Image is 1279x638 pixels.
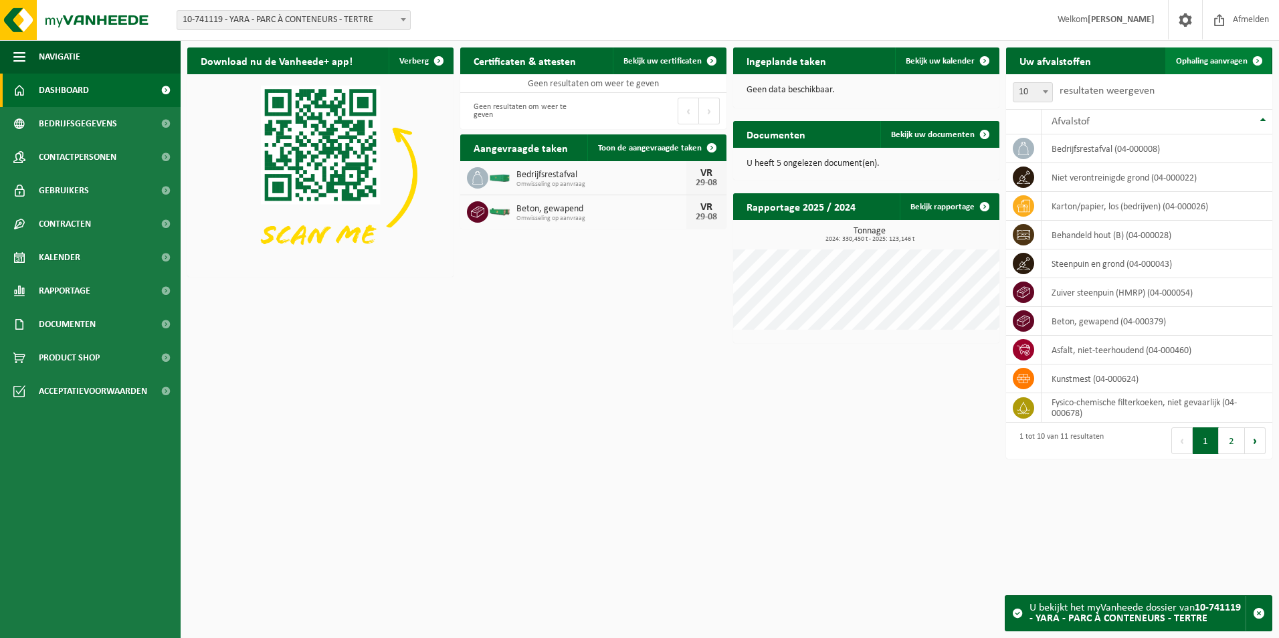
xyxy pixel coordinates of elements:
[39,207,91,241] span: Contracten
[747,159,986,169] p: U heeft 5 ongelezen document(en).
[740,227,999,243] h3: Tonnage
[39,140,116,174] span: Contactpersonen
[460,47,589,74] h2: Certificaten & attesten
[460,134,581,161] h2: Aangevraagde taken
[1006,47,1104,74] h2: Uw afvalstoffen
[693,179,720,188] div: 29-08
[177,11,410,29] span: 10-741119 - YARA - PARC À CONTENEURS - TERTRE
[906,57,975,66] span: Bekijk uw kalender
[1013,82,1053,102] span: 10
[1042,221,1272,249] td: behandeld hout (B) (04-000028)
[1042,134,1272,163] td: bedrijfsrestafval (04-000008)
[1176,57,1248,66] span: Ophaling aanvragen
[678,98,699,124] button: Previous
[516,204,686,215] span: Beton, gewapend
[389,47,452,74] button: Verberg
[39,308,96,341] span: Documenten
[613,47,725,74] a: Bekijk uw certificaten
[1060,86,1155,96] label: resultaten weergeven
[733,193,869,219] h2: Rapportage 2025 / 2024
[1013,426,1104,455] div: 1 tot 10 van 11 resultaten
[1042,307,1272,336] td: beton, gewapend (04-000379)
[399,57,429,66] span: Verberg
[895,47,998,74] a: Bekijk uw kalender
[900,193,998,220] a: Bekijk rapportage
[1088,15,1155,25] strong: [PERSON_NAME]
[39,40,80,74] span: Navigatie
[467,96,587,126] div: Geen resultaten om weer te geven
[1042,364,1272,393] td: kunstmest (04-000624)
[1219,427,1245,454] button: 2
[1042,393,1272,423] td: fysico-chemische filterkoeken, niet gevaarlijk (04-000678)
[187,47,366,74] h2: Download nu de Vanheede+ app!
[1029,603,1241,624] strong: 10-741119 - YARA - PARC À CONTENEURS - TERTRE
[1042,163,1272,192] td: niet verontreinigde grond (04-000022)
[891,130,975,139] span: Bekijk uw documenten
[1171,427,1193,454] button: Previous
[1042,336,1272,364] td: asfalt, niet-teerhoudend (04-000460)
[1245,427,1266,454] button: Next
[177,10,411,30] span: 10-741119 - YARA - PARC À CONTENEURS - TERTRE
[733,121,819,147] h2: Documenten
[699,98,720,124] button: Next
[39,74,89,107] span: Dashboard
[39,241,80,274] span: Kalender
[733,47,840,74] h2: Ingeplande taken
[516,181,686,189] span: Omwisseling op aanvraag
[460,74,726,93] td: Geen resultaten om weer te geven
[1042,249,1272,278] td: steenpuin en grond (04-000043)
[880,121,998,148] a: Bekijk uw documenten
[1013,83,1052,102] span: 10
[1029,596,1246,631] div: U bekijkt het myVanheede dossier van
[1042,278,1272,307] td: zuiver steenpuin (HMRP) (04-000054)
[39,341,100,375] span: Product Shop
[187,74,454,274] img: Download de VHEPlus App
[1052,116,1090,127] span: Afvalstof
[587,134,725,161] a: Toon de aangevraagde taken
[1042,192,1272,221] td: karton/papier, los (bedrijven) (04-000026)
[1165,47,1271,74] a: Ophaling aanvragen
[39,174,89,207] span: Gebruikers
[39,375,147,408] span: Acceptatievoorwaarden
[516,170,686,181] span: Bedrijfsrestafval
[598,144,702,152] span: Toon de aangevraagde taken
[488,171,511,183] img: HK-XC-20-GN-00
[39,107,117,140] span: Bedrijfsgegevens
[693,168,720,179] div: VR
[740,236,999,243] span: 2024: 330,450 t - 2025: 123,146 t
[516,215,686,223] span: Omwisseling op aanvraag
[39,274,90,308] span: Rapportage
[693,213,720,222] div: 29-08
[488,205,511,217] img: HK-XC-10-GN-00
[747,86,986,95] p: Geen data beschikbaar.
[693,202,720,213] div: VR
[1193,427,1219,454] button: 1
[623,57,702,66] span: Bekijk uw certificaten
